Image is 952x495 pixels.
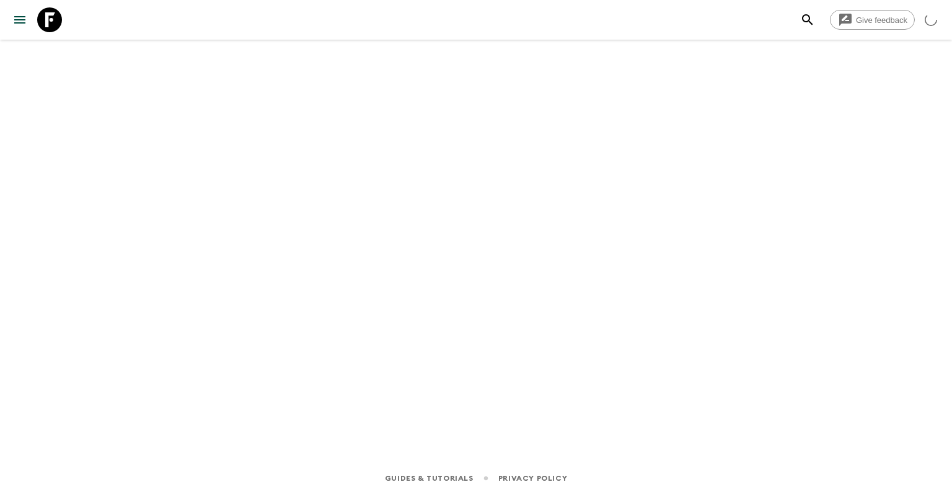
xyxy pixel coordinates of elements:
[498,471,567,485] a: Privacy Policy
[795,7,820,32] button: search adventures
[830,10,915,30] a: Give feedback
[849,15,914,25] span: Give feedback
[385,471,474,485] a: Guides & Tutorials
[7,7,32,32] button: menu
